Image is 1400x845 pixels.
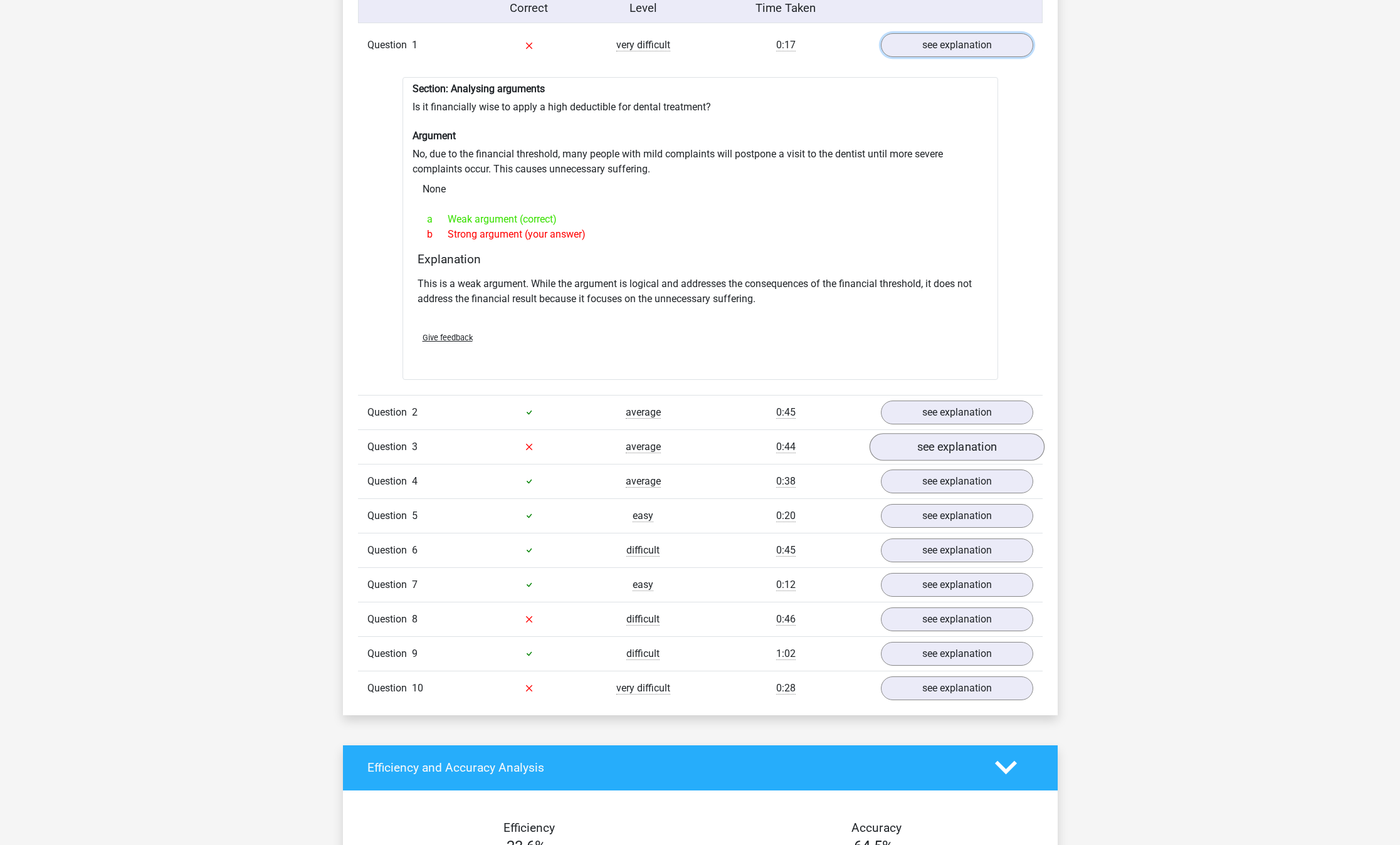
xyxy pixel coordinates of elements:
span: 9 [412,648,418,659]
a: see explanation [881,504,1033,528]
span: Question [367,474,412,489]
span: 0:38 [776,475,796,488]
div: Is it financially wise to apply a high deductible for dental treatment? No, due to the financial ... [403,77,998,380]
span: average [626,406,661,419]
span: 8 [412,613,418,625]
a: see explanation [881,642,1033,666]
span: 0:20 [776,510,796,522]
span: 3 [412,441,418,453]
span: 0:46 [776,613,796,626]
span: Question [367,577,412,592]
a: see explanation [881,607,1033,631]
h4: Efficiency and Accuracy Analysis [367,760,976,775]
a: see explanation [869,433,1044,461]
span: Question [367,681,412,696]
span: easy [633,510,653,522]
h6: Section: Analysing arguments [413,83,988,95]
span: 0:28 [776,682,796,695]
span: Question [367,508,412,523]
span: 7 [412,579,418,590]
span: Question [367,439,412,454]
span: Give feedback [423,333,473,342]
span: 1 [412,39,418,51]
span: difficult [626,613,660,626]
span: difficult [626,648,660,660]
a: see explanation [881,538,1033,562]
span: Question [367,543,412,558]
h4: Explanation [418,252,983,266]
span: average [626,441,661,453]
a: see explanation [881,573,1033,597]
span: 0:45 [776,406,796,419]
span: b [427,227,448,242]
a: see explanation [881,33,1033,57]
div: Weak argument (correct) [418,212,983,227]
span: 4 [412,475,418,487]
span: 6 [412,544,418,556]
span: very difficult [616,39,670,51]
span: easy [633,579,653,591]
a: see explanation [881,401,1033,424]
div: None [413,177,988,202]
span: 2 [412,406,418,418]
span: 0:44 [776,441,796,453]
span: difficult [626,544,660,557]
span: Question [367,38,412,53]
span: 5 [412,510,418,522]
span: a [427,212,448,227]
span: 10 [412,682,423,694]
span: 0:17 [776,39,796,51]
span: Question [367,405,412,420]
span: very difficult [616,682,670,695]
h4: Accuracy [715,821,1038,835]
span: Question [367,612,412,627]
span: average [626,475,661,488]
p: This is a weak argument. While the argument is logical and addresses the consequences of the fina... [418,276,983,307]
a: see explanation [881,470,1033,493]
span: 1:02 [776,648,796,660]
h4: Efficiency [367,821,691,835]
h6: Argument [413,130,988,142]
a: see explanation [881,676,1033,700]
div: Strong argument (your answer) [418,227,983,242]
span: 0:45 [776,544,796,557]
span: 0:12 [776,579,796,591]
span: Question [367,646,412,661]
